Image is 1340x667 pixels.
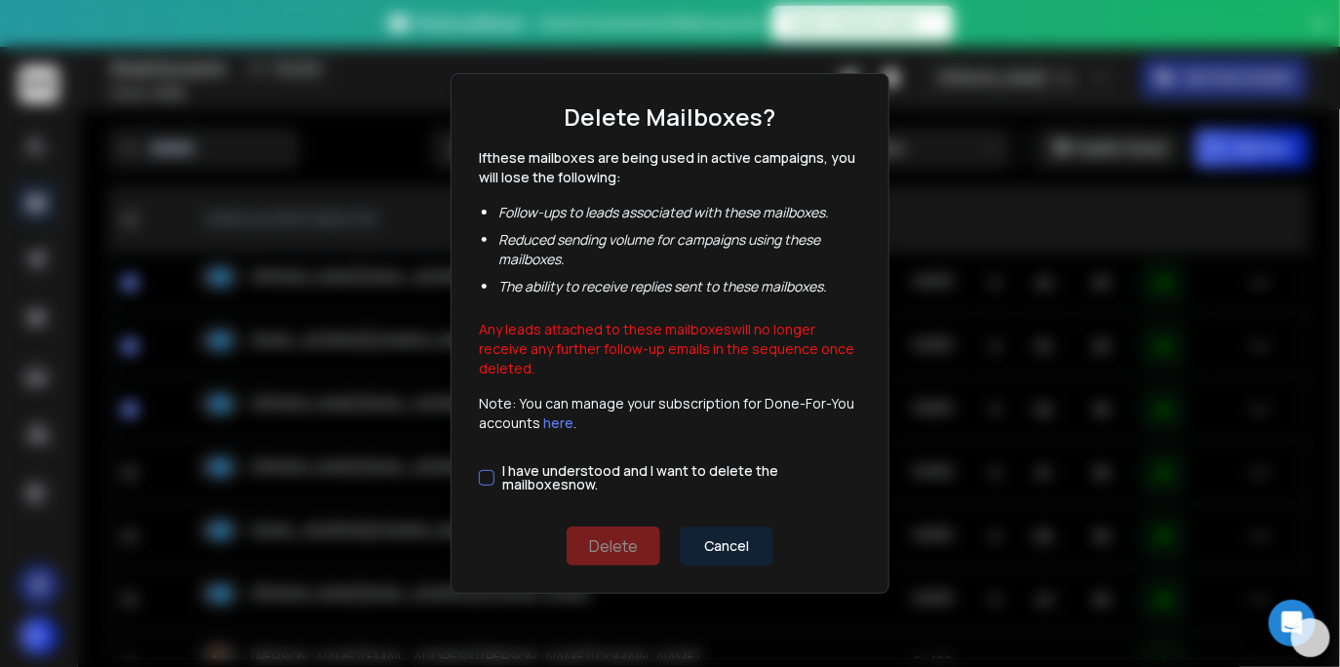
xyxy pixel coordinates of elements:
img: website_grey.svg [31,51,47,66]
div: Open Intercom Messenger [1269,600,1316,647]
div: v 4.0.25 [55,31,96,47]
h1: Delete Mailboxes? [565,101,776,133]
label: I have understood and I want to delete the mailbox es now. [502,464,861,491]
div: Keywords by Traffic [216,115,329,128]
li: Reduced sending volume for campaigns using these mailboxes . [498,230,861,269]
div: Domain: [URL] [51,51,138,66]
a: here [543,413,573,433]
img: logo_orange.svg [31,31,47,47]
li: Follow-ups to leads associated with these mailboxes . [498,203,861,222]
li: The ability to receive replies sent to these mailboxes . [498,277,861,296]
img: tab_keywords_by_traffic_grey.svg [194,113,210,129]
p: Note: You can manage your subscription for Done-For-You accounts . [479,394,861,433]
div: Domain Overview [74,115,175,128]
button: Delete [567,527,660,566]
p: Any leads attached to these mailboxes will no longer receive any further follow-up emails in the ... [479,312,861,378]
img: tab_domain_overview_orange.svg [53,113,68,129]
button: Cancel [680,527,773,566]
p: If these mailboxes are being used in active campaigns, you will lose the following: [479,148,861,187]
